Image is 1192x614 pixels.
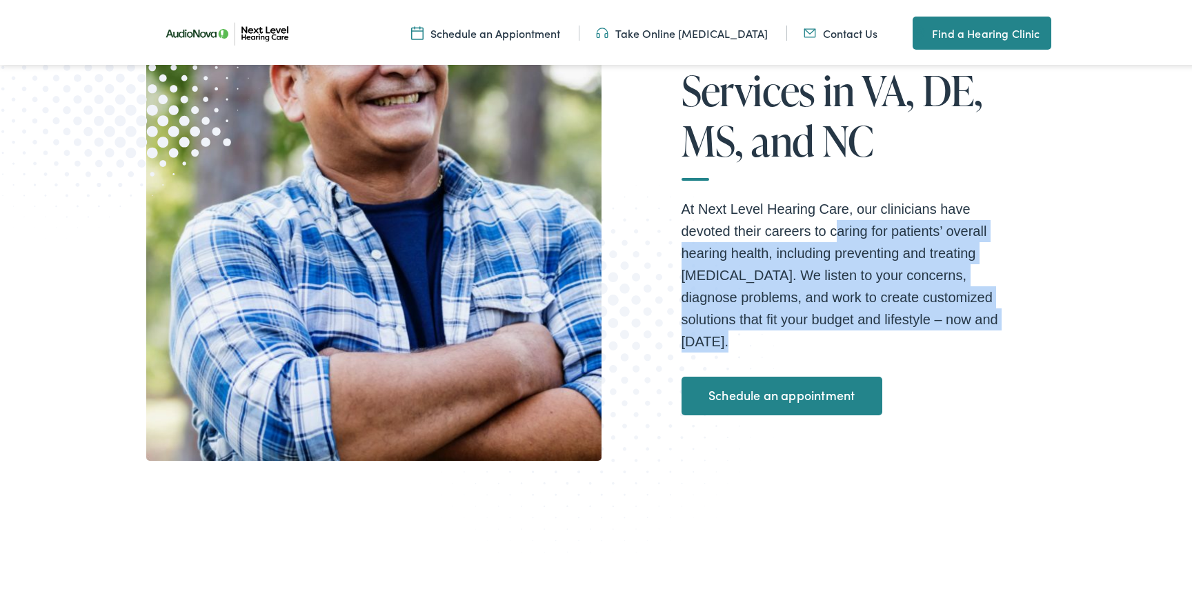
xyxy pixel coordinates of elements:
[596,23,608,38] img: An icon symbolizing headphones, colored in teal, suggests audio-related services or features.
[682,115,744,161] span: MS,
[822,115,874,161] span: NC
[419,180,784,555] img: Decorative halftone pattern graphic positioned at the bottom, possibly for visual accent or foote...
[411,23,560,38] a: Schedule an Appiontment
[804,23,816,38] img: An icon representing mail communication is presented in a unique teal color.
[913,14,1051,47] a: Find a Hearing Clinic
[862,65,914,110] span: VA,
[682,374,882,413] a: Schedule an appointment
[682,65,815,110] span: Services
[751,115,814,161] span: and
[913,22,925,39] img: A map pin icon in teal indicates location-related features or services.
[682,195,1013,350] p: At Next Level Hearing Care, our clinicians have devoted their careers to caring for patients’ ove...
[823,65,854,110] span: in
[804,23,877,38] a: Contact Us
[411,23,424,38] img: Calendar icon representing the ability to schedule a hearing test or hearing aid appointment at N...
[596,23,768,38] a: Take Online [MEDICAL_DATA]
[922,65,982,110] span: DE,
